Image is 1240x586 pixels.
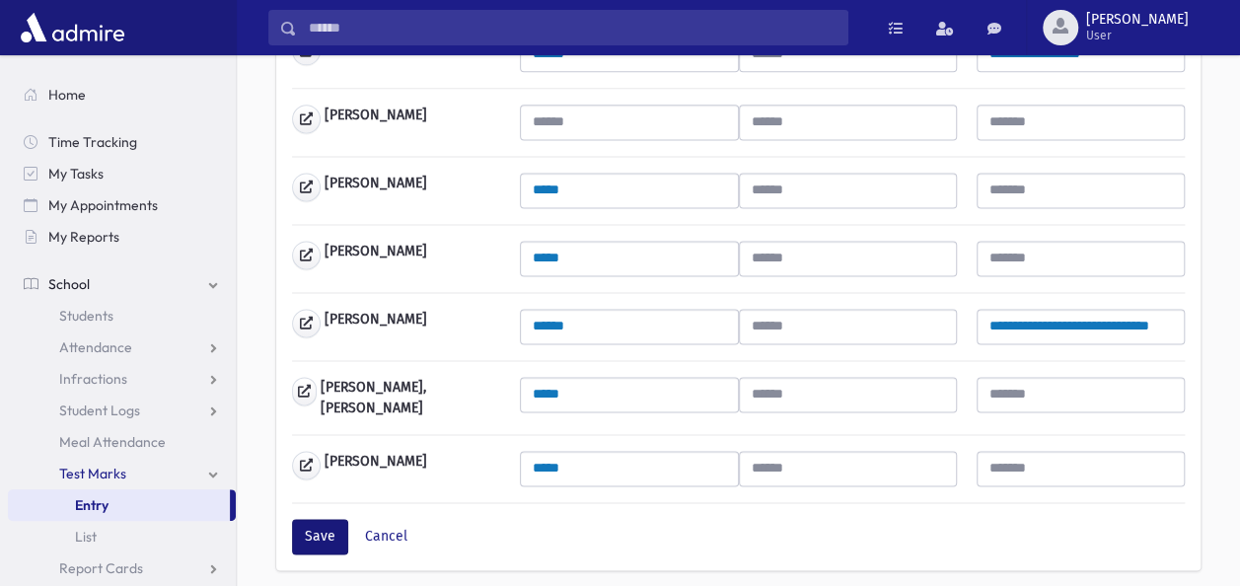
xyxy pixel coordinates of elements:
[292,519,348,554] button: Save
[8,521,236,552] a: List
[59,338,132,356] span: Attendance
[325,309,427,337] b: [PERSON_NAME]
[48,165,104,183] span: My Tasks
[8,300,236,331] a: Students
[48,196,158,214] span: My Appointments
[297,10,847,45] input: Search
[48,228,119,246] span: My Reports
[8,268,236,300] a: School
[325,173,427,201] b: [PERSON_NAME]
[8,331,236,363] a: Attendance
[8,158,236,189] a: My Tasks
[321,377,500,418] b: [PERSON_NAME], [PERSON_NAME]
[59,307,113,325] span: Students
[59,433,166,451] span: Meal Attendance
[325,451,427,479] b: [PERSON_NAME]
[48,86,86,104] span: Home
[8,189,236,221] a: My Appointments
[8,489,230,521] a: Entry
[59,402,140,419] span: Student Logs
[8,426,236,458] a: Meal Attendance
[75,528,97,546] span: List
[59,465,126,482] span: Test Marks
[8,79,236,110] a: Home
[75,496,109,514] span: Entry
[325,241,427,269] b: [PERSON_NAME]
[365,528,407,545] a: Cancel
[48,133,137,151] span: Time Tracking
[8,458,236,489] a: Test Marks
[59,370,127,388] span: Infractions
[16,8,129,47] img: AdmirePro
[8,363,236,395] a: Infractions
[8,395,236,426] a: Student Logs
[1086,12,1189,28] span: [PERSON_NAME]
[8,126,236,158] a: Time Tracking
[48,275,90,293] span: School
[1086,28,1189,43] span: User
[59,559,143,577] span: Report Cards
[325,105,427,133] b: [PERSON_NAME]
[8,552,236,584] a: Report Cards
[8,221,236,253] a: My Reports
